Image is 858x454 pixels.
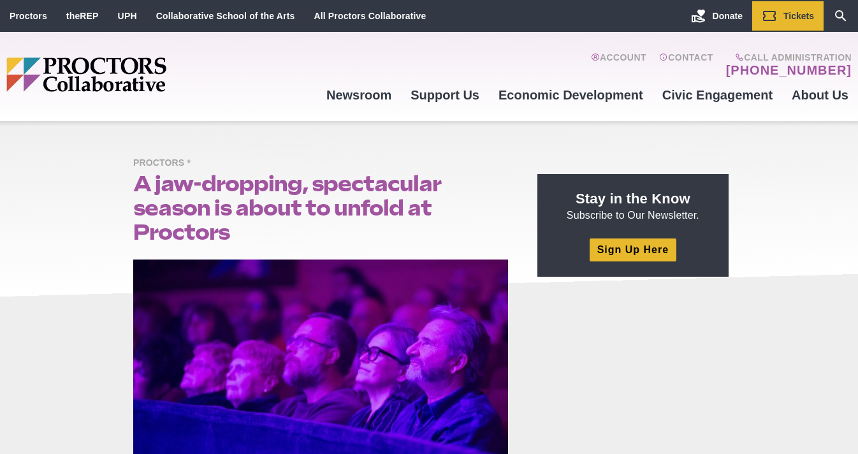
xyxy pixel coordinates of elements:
span: Proctors * [133,156,197,172]
span: Tickets [783,11,814,21]
a: Proctors * [133,157,197,168]
a: Tickets [752,1,824,31]
h1: A jaw-dropping, spectacular season is about to unfold at Proctors [133,172,508,244]
span: Call Administration [722,52,852,62]
img: Proctors logo [6,57,265,92]
a: Proctors [10,11,47,21]
a: Search [824,1,858,31]
a: UPH [118,11,137,21]
a: theREP [66,11,99,21]
a: Economic Development [489,78,653,112]
span: Donate [713,11,743,21]
a: Contact [659,52,713,78]
a: Donate [681,1,752,31]
a: [PHONE_NUMBER] [726,62,852,78]
a: Account [591,52,646,78]
a: Collaborative School of the Arts [156,11,295,21]
p: Subscribe to Our Newsletter. [553,189,713,223]
a: Newsroom [317,78,401,112]
iframe: Advertisement [537,292,729,451]
a: Civic Engagement [653,78,782,112]
a: All Proctors Collaborative [314,11,426,21]
strong: Stay in the Know [576,191,690,207]
a: Support Us [401,78,489,112]
a: Sign Up Here [590,238,676,261]
a: About Us [782,78,858,112]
